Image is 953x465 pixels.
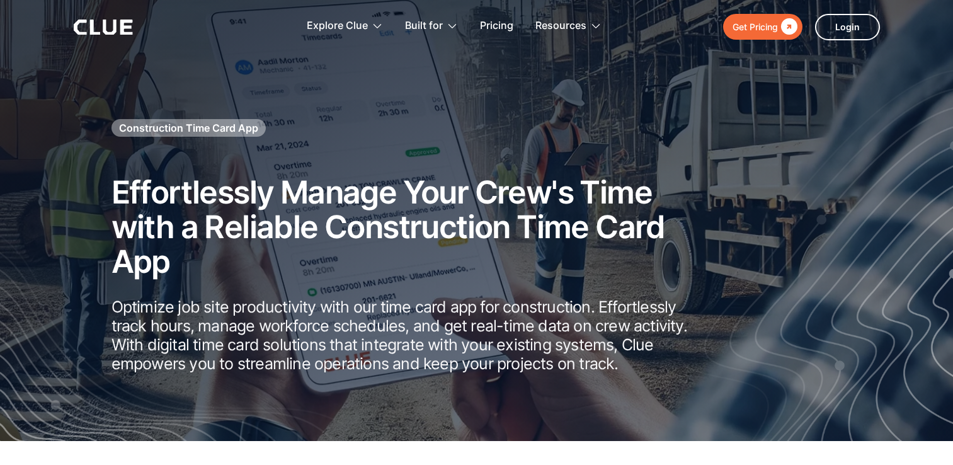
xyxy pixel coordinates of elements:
[675,67,953,441] img: Construction fleet management software
[815,14,880,40] a: Login
[405,6,443,46] div: Built for
[480,6,513,46] a: Pricing
[405,6,458,46] div: Built for
[307,6,383,46] div: Explore Clue
[111,175,710,279] h2: Effortlessly Manage Your Crew's Time with a Reliable Construction Time Card App
[119,121,258,135] h1: Construction Time Card App
[778,19,797,35] div: 
[733,19,778,35] div: Get Pricing
[535,6,586,46] div: Resources
[111,297,710,373] p: Optimize job site productivity with our time card app for construction. Effortlessly track hours,...
[723,14,802,40] a: Get Pricing
[307,6,368,46] div: Explore Clue
[535,6,602,46] div: Resources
